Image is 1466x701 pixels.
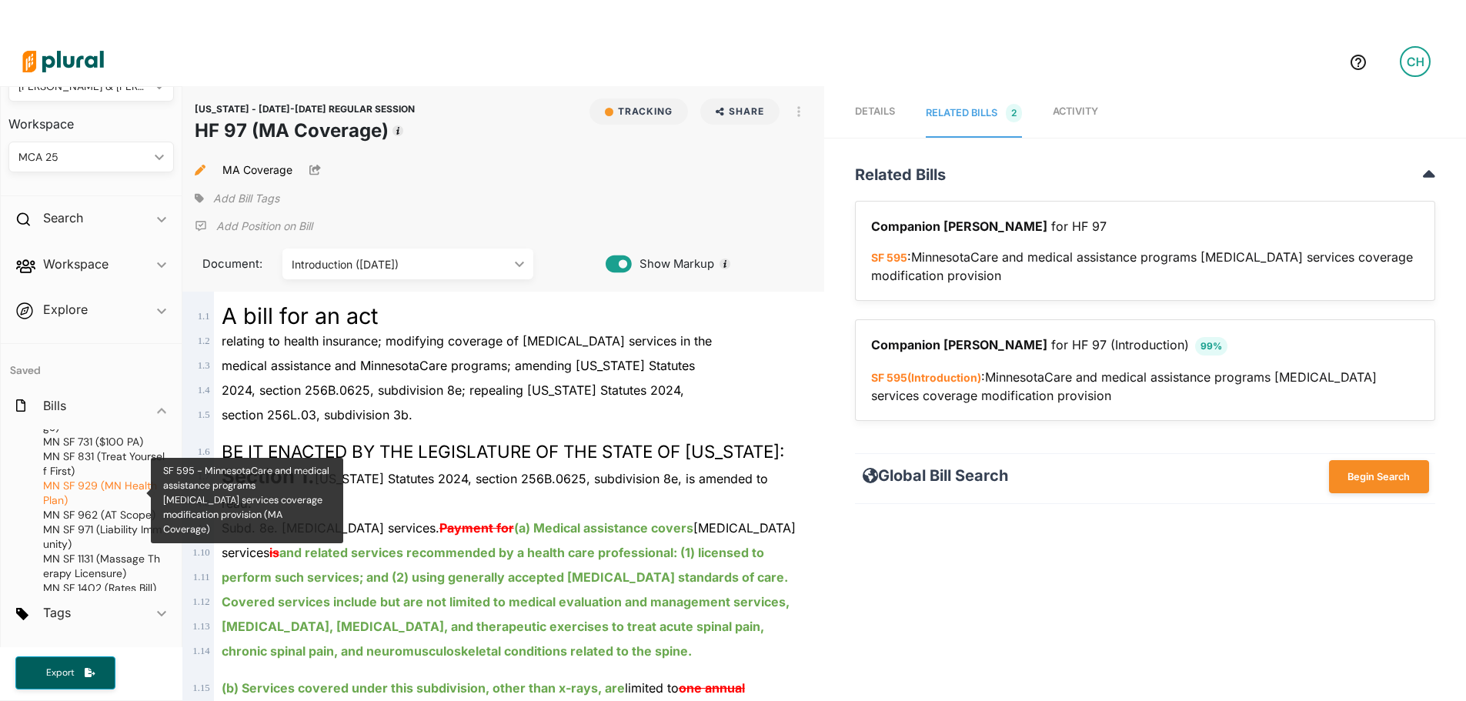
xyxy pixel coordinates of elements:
div: Tooltip anchor [718,257,732,271]
span: 99% [1195,337,1227,356]
button: Share [700,98,780,125]
h3: Workspace [8,102,174,135]
a: CH [1388,40,1443,83]
span: 1 . 12 [192,596,209,607]
span: 2024, section 256B.0625, subdivision 8e; repealing [US_STATE] Statutes 2024, [222,382,684,398]
h2: Search [43,209,83,226]
span: SF 971 (Liability Immunity) [43,522,162,551]
span: 1 . 3 [198,360,210,371]
a: MNSF 1402 (Rates Bill) [24,581,166,596]
span: [US_STATE] - [DATE]-[DATE] REGULAR SESSION [195,103,415,115]
span: SF 731 ($100 PA) [63,435,143,449]
ins: Covered services include but are not limited to medical evaluation and management services, [222,594,790,609]
span: Show Markup [632,255,714,272]
span: Add Bill Tags [213,191,279,206]
span: MN [43,449,60,463]
div: : MinnesotaCare and medical assistance programs [MEDICAL_DATA] services coverage modification pro... [856,202,1434,300]
button: Share [694,98,786,125]
span: MN [43,479,60,492]
ins: perform such services; and (2) using generally accepted [MEDICAL_DATA] standards of care. [222,569,788,585]
span: BE IT ENACTED BY THE LEGISLATURE OF THE STATE OF [US_STATE]: [222,441,784,462]
a: MNSF 1131 (Massage Therapy Licensure) [24,552,166,581]
a: Activity [1053,90,1098,138]
span: SF 929 (MN Health Plan) [43,479,157,507]
span: for [1047,335,1072,356]
span: 1 . 1 [198,311,210,322]
h4: Saved [1,344,182,382]
span: 1 . 13 [192,621,209,632]
p: Add Position on Bill [216,219,312,234]
div: Companion [PERSON_NAME] [871,217,1419,235]
span: Global Bill Search [855,463,1008,488]
span: 1 . 11 [193,572,210,582]
h2: Workspace [43,255,109,272]
span: Details [855,105,895,117]
a: MNSF 929 (MN Health Plan) [24,479,166,508]
span: MN [43,435,60,449]
span: services [222,545,764,560]
h2: Tags [43,604,71,621]
span: 1 . 7 [198,471,210,482]
span: relating to health insurance; modifying coverage of [MEDICAL_DATA] services in the [222,333,712,349]
span: SF 831 (Treat Yourself First) [43,449,165,478]
ins: chronic spinal pain, and neuromusculoskeletal conditions related to the spine. [222,643,692,659]
span: MN [43,508,60,522]
del: Payment for [439,520,514,536]
ins: (a) Medical assistance covers [514,520,693,536]
span: Document: [195,255,263,272]
span: MN [43,581,60,595]
h2: Explore [43,301,88,318]
span: for [1047,219,1072,234]
div: CH [1400,46,1431,77]
span: SF 1402 (Rates Bill) [63,581,156,595]
a: RELATED BILLS 2 [926,90,1022,138]
span: [US_STATE] Statutes 2024, section 256B.0625, subdivision 8e, is amended to [222,471,768,486]
button: MA Coverage [215,157,300,182]
ins: and related services recommended by a health care professional: (1) licensed to [279,545,764,560]
div: Introduction ([DATE]) [292,256,509,272]
span: 1 . 9 [198,522,210,533]
button: Tracking [589,98,688,125]
span: 1 . 8 [198,498,210,509]
h2: Bills [43,397,66,414]
span: HF 97 [1072,219,1107,234]
h3: Related Bills [855,165,1435,184]
span: 2 [1006,104,1022,122]
a: MNSF 962 (AT Scope) [24,508,166,522]
div: RELATED BILLS [926,104,1022,122]
h1: HF 97 (MA Coverage) [195,117,415,145]
div: Add tags [195,187,279,210]
ins: (b) Services covered under this subdivision, other than x-rays, are [222,680,625,696]
span: limited to [222,680,745,696]
a: SF 595(Introduction) [871,371,981,384]
span: A bill for an act [222,302,378,329]
button: Begin Search [1329,460,1429,493]
div: Add Position Statement [195,215,312,238]
a: SF 595 [871,251,907,264]
del: one annual [679,680,745,696]
a: MNSF 731 ($100 PA) [24,435,166,449]
span: ( Introduction ) [907,371,981,384]
span: Activity [1053,105,1098,117]
span: MN [43,552,60,566]
div: MCA 25 [18,149,149,165]
span: 1 . 2 [198,335,210,346]
span: SF 1131 (Massage Therapy Licensure) [43,552,160,580]
span: medical assistance and MinnesotaCare programs; amending [US_STATE] Statutes [222,358,695,373]
span: Export [35,666,85,679]
img: Logo for Plural [9,35,117,88]
span: Subd. 8e. [MEDICAL_DATA] services. [MEDICAL_DATA] [222,520,796,536]
a: Details [855,90,895,138]
a: MNSF 971 (Liability Immunity) [24,522,166,552]
span: 1 . 15 [192,683,209,693]
span: 1 . 6 [198,446,210,457]
span: 1 . 10 [192,547,209,558]
div: : MinnesotaCare and medical assistance programs [MEDICAL_DATA] services coverage modification pro... [856,320,1434,420]
span: HF 97 (Introduction) [1072,335,1189,356]
span: SF 962 (AT Scope) [63,508,155,522]
ins: [MEDICAL_DATA], [MEDICAL_DATA], and therapeutic exercises to treat acute spinal pain, [222,619,764,634]
span: MN [43,522,60,536]
a: MNSF 831 (Treat Yourself First) [24,449,166,479]
span: section 256L.03, subdivision 3b. [222,407,412,422]
span: 1 . 5 [198,409,210,420]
